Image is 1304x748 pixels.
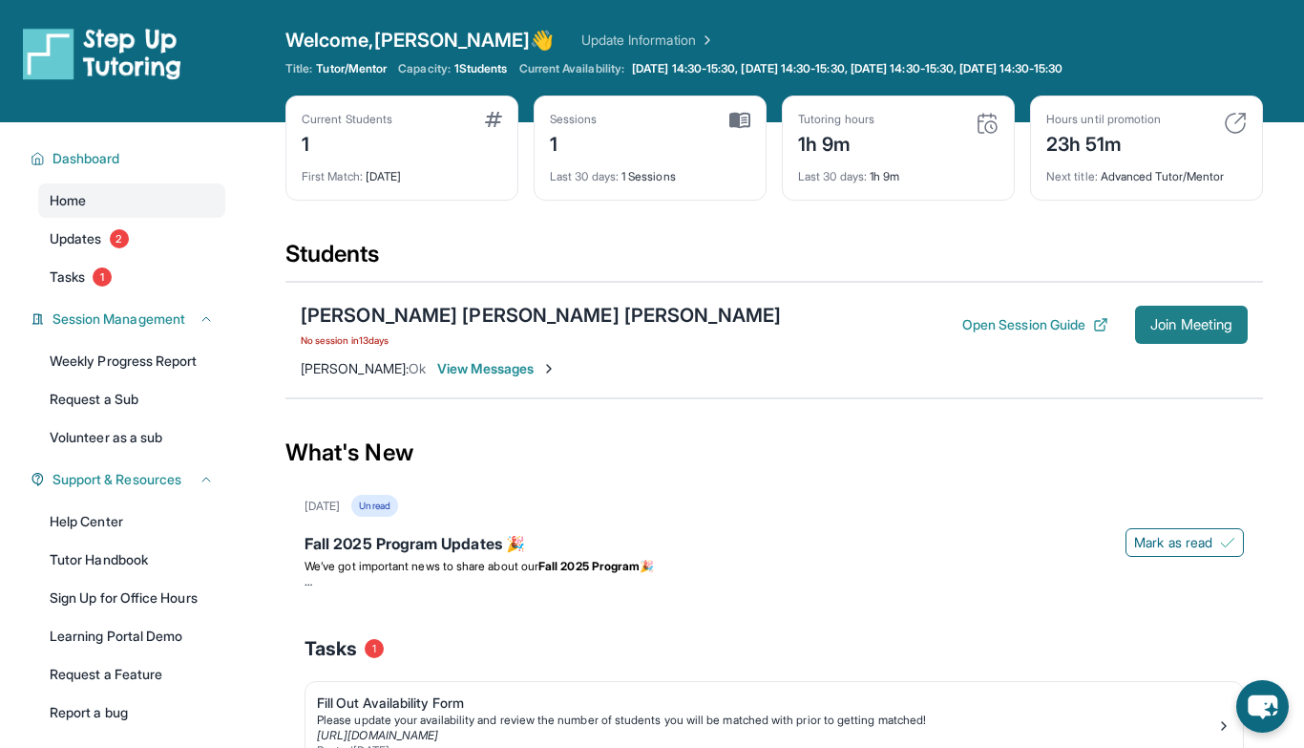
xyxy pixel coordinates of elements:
a: Help Center [38,504,225,539]
button: Support & Resources [45,470,214,489]
a: Request a Feature [38,657,225,692]
img: card [485,112,502,127]
span: 1 Students [454,61,508,76]
div: Tutoring hours [798,112,874,127]
img: logo [23,27,181,80]
strong: Fall 2025 Program [538,559,640,573]
span: No session in 13 days [301,332,781,348]
a: Weekly Progress Report [38,344,225,378]
img: Chevron Right [696,31,715,50]
div: 23h 51m [1046,127,1161,158]
span: Updates [50,229,102,248]
a: Home [38,183,225,218]
div: [DATE] [302,158,502,184]
span: 1 [365,639,384,658]
span: 2 [110,229,129,248]
span: We’ve got important news to share about our [305,559,538,573]
button: Session Management [45,310,214,329]
div: Fill Out Availability Form [317,694,1216,713]
span: Dashboard [53,149,120,168]
span: Mark as read [1134,533,1212,552]
span: [PERSON_NAME] : [301,360,409,376]
a: Volunteer as a sub [38,420,225,455]
div: 1h 9m [798,127,874,158]
span: 1 [93,267,112,287]
div: 1 [302,127,392,158]
span: View Messages [437,359,557,378]
a: Request a Sub [38,382,225,417]
a: Report a bug [38,695,225,730]
span: Capacity: [398,61,451,76]
div: 1 Sessions [550,158,750,184]
button: Mark as read [1125,528,1244,557]
span: Last 30 days : [550,169,619,183]
span: Welcome, [PERSON_NAME] 👋 [285,27,555,53]
span: Tasks [50,267,85,287]
span: [DATE] 14:30-15:30, [DATE] 14:30-15:30, [DATE] 14:30-15:30, [DATE] 14:30-15:30 [632,61,1062,76]
div: 1 [550,127,598,158]
span: Current Availability: [519,61,624,76]
a: Updates2 [38,222,225,256]
div: Advanced Tutor/Mentor [1046,158,1247,184]
a: [URL][DOMAIN_NAME] [317,728,438,742]
a: Sign Up for Office Hours [38,581,225,615]
span: Last 30 days : [798,169,867,183]
span: 🎉 [640,559,654,573]
span: Support & Resources [53,470,181,489]
div: Unread [351,495,397,517]
span: Join Meeting [1150,319,1232,331]
button: chat-button [1236,680,1289,733]
a: Learning Portal Demo [38,619,225,653]
div: [PERSON_NAME] [PERSON_NAME] [PERSON_NAME] [301,302,781,329]
img: card [729,112,750,129]
div: [DATE] [305,499,340,514]
div: 1h 9m [798,158,999,184]
img: Mark as read [1220,535,1235,550]
div: Current Students [302,112,392,127]
button: Dashboard [45,149,214,168]
span: Next title : [1046,169,1098,183]
div: Sessions [550,112,598,127]
img: Chevron-Right [541,361,557,376]
span: Home [50,191,86,210]
span: Ok [409,360,426,376]
span: First Match : [302,169,363,183]
a: Update Information [581,31,715,50]
div: Hours until promotion [1046,112,1161,127]
span: Session Management [53,310,185,329]
span: Title: [285,61,312,76]
a: Tasks1 [38,260,225,294]
span: Tutor/Mentor [316,61,387,76]
button: Join Meeting [1135,306,1248,344]
button: Open Session Guide [962,315,1108,334]
a: [DATE] 14:30-15:30, [DATE] 14:30-15:30, [DATE] 14:30-15:30, [DATE] 14:30-15:30 [628,61,1066,76]
div: What's New [285,411,1263,495]
div: Fall 2025 Program Updates 🎉 [305,532,1244,559]
a: Tutor Handbook [38,543,225,577]
img: card [976,112,999,135]
span: Tasks [305,635,357,662]
div: Please update your availability and review the number of students you will be matched with prior ... [317,713,1216,728]
img: card [1224,112,1247,135]
div: Students [285,239,1263,281]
